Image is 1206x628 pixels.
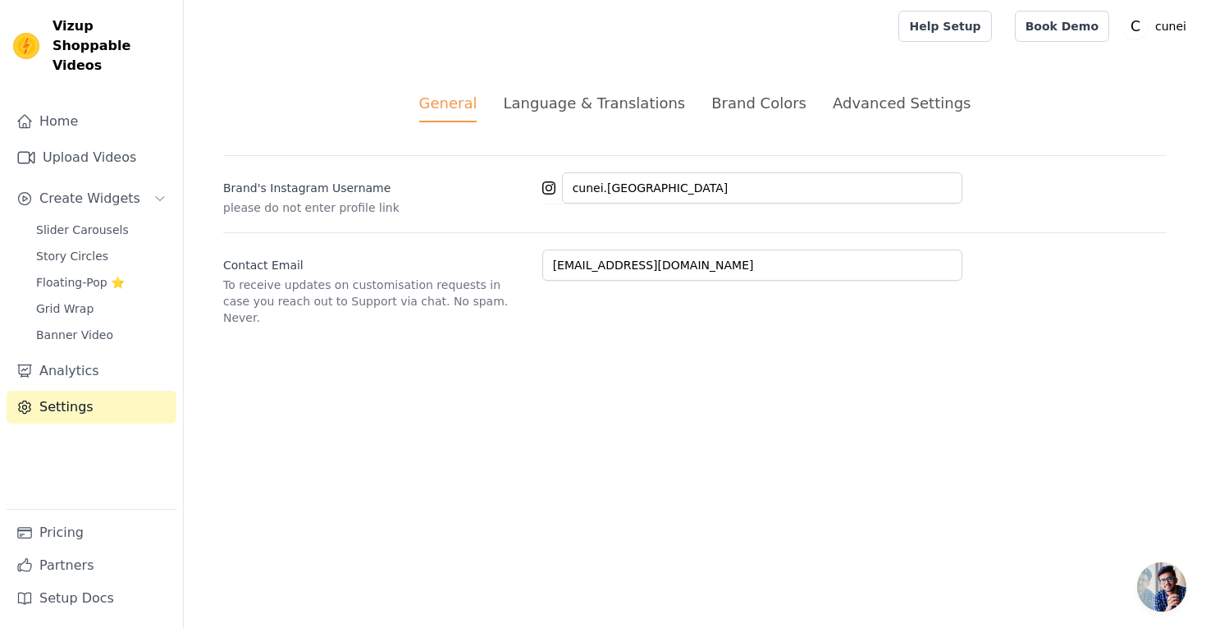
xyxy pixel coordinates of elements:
[39,189,140,209] span: Create Widgets
[7,141,176,174] a: Upload Videos
[1137,562,1186,612] div: Open chat
[503,92,685,114] div: Language & Translations
[26,271,176,294] a: Floating-Pop ⭐
[419,92,477,122] div: General
[1131,18,1140,34] text: C
[13,33,39,59] img: Vizup
[7,549,176,582] a: Partners
[26,218,176,241] a: Slider Carousels
[1122,11,1193,41] button: C cunei
[26,323,176,346] a: Banner Video
[833,92,971,114] div: Advanced Settings
[1149,11,1193,41] p: cunei
[711,92,806,114] div: Brand Colors
[36,300,94,317] span: Grid Wrap
[7,182,176,215] button: Create Widgets
[7,516,176,549] a: Pricing
[223,250,529,273] label: Contact Email
[36,327,113,343] span: Banner Video
[223,199,529,216] p: please do not enter profile link
[26,297,176,320] a: Grid Wrap
[898,11,991,42] a: Help Setup
[223,277,529,326] p: To receive updates on customisation requests in case you reach out to Support via chat. No spam. ...
[7,582,176,615] a: Setup Docs
[36,248,108,264] span: Story Circles
[7,355,176,387] a: Analytics
[1015,11,1109,42] a: Book Demo
[36,222,129,238] span: Slider Carousels
[7,105,176,138] a: Home
[36,274,125,291] span: Floating-Pop ⭐
[223,173,529,196] label: Brand's Instagram Username
[7,391,176,424] a: Settings
[26,245,176,268] a: Story Circles
[53,16,170,76] span: Vizup Shoppable Videos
